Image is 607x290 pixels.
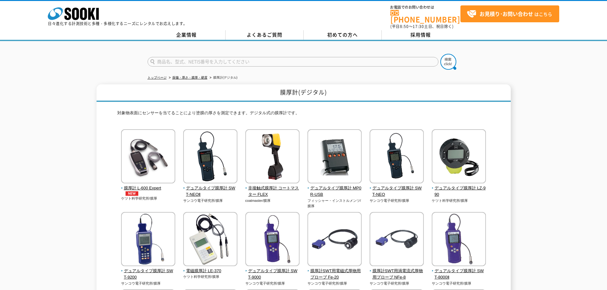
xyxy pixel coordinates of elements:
p: 対象物表面にセンサーを当てることにより塗膜の厚さを測定できます。デジタル式の膜厚計です。 [117,110,490,120]
span: 8:50 [400,24,409,29]
span: (平日 ～ 土日、祝日除く) [390,24,453,29]
a: [PHONE_NUMBER] [390,10,460,23]
p: サンコウ電子研究所/膜厚 [121,281,176,286]
a: デュアルタイプ膜厚計 SWT-NEO [370,179,424,198]
a: デュアルタイプ膜厚計 SWT-NEOⅡ [183,179,238,198]
img: NEW [124,191,140,196]
img: デュアルタイプ膜厚計 SWT-NEO [370,129,424,185]
p: 日々進化する計測技術と多種・多様化するニーズにレンタルでお応えします。 [48,22,187,25]
span: デュアルタイプ膜厚計 SWT-NEO [370,185,424,198]
p: coatmaster/膜厚 [245,198,300,203]
p: サンコウ電子研究所/膜厚 [370,281,424,286]
img: デュアルタイプ膜厚計 SWT-9000 [245,212,300,268]
p: サンコウ電子研究所/膜厚 [245,281,300,286]
img: 膜厚計SWT用電磁式厚物用プローブ Fe-20 [307,212,362,268]
input: 商品名、型式、NETIS番号を入力してください [148,57,438,67]
p: サンコウ電子研究所/膜厚 [370,198,424,203]
img: デュアルタイプ膜厚計 SWT-8000Ⅱ [432,212,486,268]
span: 膜厚計SWT用電磁式厚物用プローブ Fe-20 [307,268,362,281]
p: サンコウ電子研究所/膜厚 [432,281,486,286]
span: デュアルタイプ膜厚計 SWT-NEOⅡ [183,185,238,198]
span: 膜厚計SWT用渦電流式厚物用プローブ NFe-8 [370,268,424,281]
strong: お見積り･お問い合わせ [480,10,533,18]
span: 17:30 [413,24,424,29]
a: 初めての方へ [304,30,382,40]
span: はこちら [467,9,552,19]
img: 非接触式膜厚計 コートマスター FLEX [245,129,300,185]
span: デュアルタイプ膜厚計 SWT-9000 [245,268,300,281]
a: 膜厚計 L-600 ExpertNEW [121,179,176,196]
span: デュアルタイプ膜厚計 LZ-990 [432,185,486,198]
img: 電磁膜厚計 LE-370 [183,212,237,268]
span: デュアルタイプ膜厚計 SWT-9200 [121,268,176,281]
a: デュアルタイプ膜厚計 MP0R-USB [307,179,362,198]
a: 非接触式膜厚計 コートマスター FLEX [245,179,300,198]
span: お電話でのお問い合わせは [390,5,460,9]
span: 非接触式膜厚計 コートマスター FLEX [245,185,300,198]
img: デュアルタイプ膜厚計 MP0R-USB [307,129,362,185]
span: デュアルタイプ膜厚計 SWT-8000Ⅱ [432,268,486,281]
span: デュアルタイプ膜厚計 MP0R-USB [307,185,362,198]
a: デュアルタイプ膜厚計 SWT-9200 [121,262,176,281]
span: 膜厚計 L-600 Expert [121,185,176,196]
a: トップページ [148,76,167,79]
p: フィッシャー・インストルメンツ/膜厚 [307,198,362,209]
a: デュアルタイプ膜厚計 SWT-8000Ⅱ [432,262,486,281]
a: デュアルタイプ膜厚計 SWT-9000 [245,262,300,281]
p: ケツト科学研究所/膜厚 [183,274,238,279]
a: 電磁膜厚計 LE-370 [183,262,238,274]
p: サンコウ電子研究所/膜厚 [307,281,362,286]
h1: 膜厚計(デジタル) [97,84,511,102]
a: デュアルタイプ膜厚計 LZ-990 [432,179,486,198]
img: btn_search.png [440,54,456,70]
a: 採用情報 [382,30,460,40]
a: 企業情報 [148,30,226,40]
a: よくあるご質問 [226,30,304,40]
span: 初めての方へ [327,31,358,38]
p: サンコウ電子研究所/膜厚 [183,198,238,203]
a: お見積り･お問い合わせはこちら [460,5,559,22]
li: 膜厚計(デジタル) [208,74,238,81]
a: 膜厚計SWT用電磁式厚物用プローブ Fe-20 [307,262,362,281]
img: デュアルタイプ膜厚計 SWT-NEOⅡ [183,129,237,185]
p: ケツト科学研究所/膜厚 [432,198,486,203]
img: デュアルタイプ膜厚計 LZ-990 [432,129,486,185]
img: 膜厚計SWT用渦電流式厚物用プローブ NFe-8 [370,212,424,268]
span: 電磁膜厚計 LE-370 [183,268,238,274]
a: 探傷・厚さ・膜厚・硬度 [172,76,207,79]
p: ケツト科学研究所/膜厚 [121,196,176,201]
img: 膜厚計 L-600 Expert [121,129,175,185]
img: デュアルタイプ膜厚計 SWT-9200 [121,212,175,268]
a: 膜厚計SWT用渦電流式厚物用プローブ NFe-8 [370,262,424,281]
